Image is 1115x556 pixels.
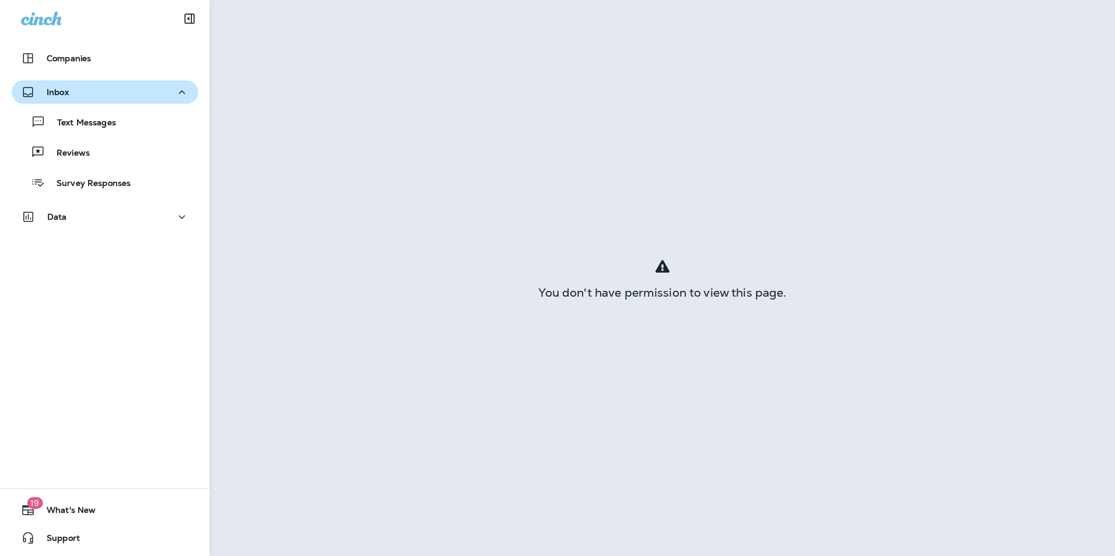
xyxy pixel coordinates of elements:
[12,47,198,70] button: Companies
[12,170,198,195] button: Survey Responses
[12,140,198,164] button: Reviews
[47,212,67,221] p: Data
[12,110,198,134] button: Text Messages
[45,178,131,189] p: Survey Responses
[210,288,1115,297] div: You don't have permission to view this page.
[35,505,96,519] span: What's New
[45,118,116,129] p: Text Messages
[12,80,198,104] button: Inbox
[47,54,91,63] p: Companies
[173,7,206,30] button: Collapse Sidebar
[12,498,198,522] button: 19What's New
[27,497,43,509] span: 19
[35,533,80,547] span: Support
[45,148,90,159] p: Reviews
[12,205,198,228] button: Data
[12,526,198,550] button: Support
[47,87,69,97] p: Inbox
